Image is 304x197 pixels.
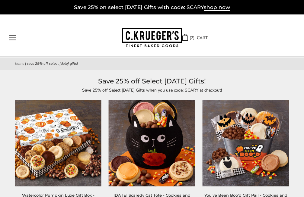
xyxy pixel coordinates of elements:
img: C.KRUEGER'S [122,28,182,48]
img: You've Been Boo'd Gift Pail - Cookies and Snacks [203,100,289,186]
a: Save 25% on select [DATE] Gifts with code: SCARYshop now [74,4,230,11]
nav: breadcrumbs [15,61,289,67]
button: Open navigation [9,35,16,40]
span: | [25,61,26,66]
a: (2) CART [182,34,208,41]
h1: Save 25% off Select [DATE] Gifts! [15,76,289,87]
p: Save 25% off Select [DATE] Gifts when you use code: SCARY at checkout! [15,87,289,94]
span: Save 25% off Select [DATE] Gifts! [27,61,78,66]
span: shop now [204,4,230,11]
a: Home [15,61,24,66]
img: Halloween Scaredy Cat Tote - Cookies and Snacks [109,100,195,186]
img: Watercolor Pumpkin Luxe Gift Box - Cookies and Snacks [15,100,101,186]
